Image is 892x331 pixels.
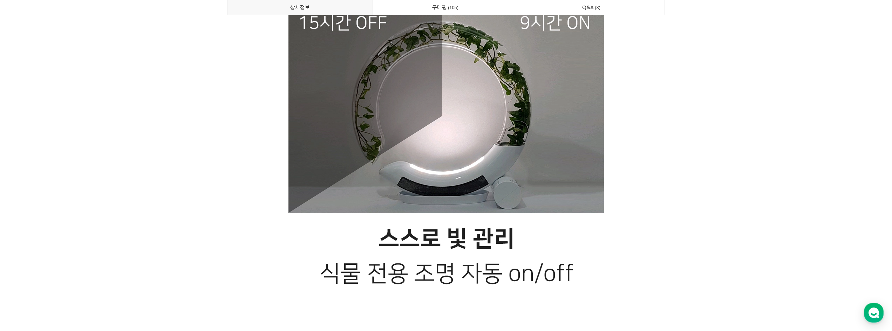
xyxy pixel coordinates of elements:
[46,222,90,240] a: 대화
[22,233,26,238] span: 홈
[594,4,601,11] span: 3
[64,233,73,239] span: 대화
[108,233,117,238] span: 설정
[447,4,459,11] span: 105
[2,222,46,240] a: 홈
[90,222,135,240] a: 설정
